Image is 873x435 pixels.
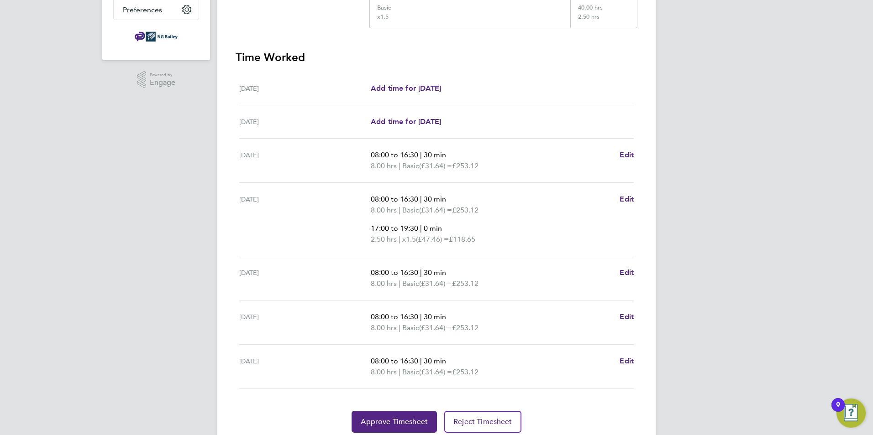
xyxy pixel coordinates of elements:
[424,268,446,277] span: 30 min
[620,357,634,365] span: Edit
[239,116,371,127] div: [DATE]
[352,411,437,433] button: Approve Timesheet
[570,4,637,13] div: 40.00 hrs
[402,205,419,216] span: Basic
[371,224,418,233] span: 17:00 to 19:30
[399,235,400,243] span: |
[424,357,446,365] span: 30 min
[420,357,422,365] span: |
[371,84,441,93] span: Add time for [DATE]
[420,268,422,277] span: |
[836,405,840,417] div: 9
[399,206,400,214] span: |
[399,161,400,170] span: |
[452,368,479,376] span: £253.12
[452,161,479,170] span: £253.12
[420,312,422,321] span: |
[620,311,634,322] a: Edit
[399,368,400,376] span: |
[371,279,397,288] span: 8.00 hrs
[402,367,419,378] span: Basic
[371,150,418,159] span: 08:00 to 16:30
[452,279,479,288] span: £253.12
[402,322,419,333] span: Basic
[239,311,371,333] div: [DATE]
[453,417,512,426] span: Reject Timesheet
[419,161,452,170] span: (£31.64) =
[371,161,397,170] span: 8.00 hrs
[113,29,199,44] a: Go to home page
[620,150,634,161] a: Edit
[239,356,371,378] div: [DATE]
[371,368,397,376] span: 8.00 hrs
[135,29,178,44] img: ngbailey-logo-retina.png
[399,323,400,332] span: |
[371,116,441,127] a: Add time for [DATE]
[416,235,449,243] span: (£47.46) =
[424,312,446,321] span: 30 min
[137,71,176,88] a: Powered byEngage
[371,235,397,243] span: 2.50 hrs
[620,194,634,205] a: Edit
[424,150,446,159] span: 30 min
[420,195,422,203] span: |
[239,150,371,171] div: [DATE]
[399,279,400,288] span: |
[444,411,521,433] button: Reject Timesheet
[419,368,452,376] span: (£31.64) =
[620,356,634,367] a: Edit
[377,4,391,11] div: Basic
[239,83,371,94] div: [DATE]
[236,50,637,65] h3: Time Worked
[402,161,419,171] span: Basic
[424,224,442,233] span: 0 min
[371,268,418,277] span: 08:00 to 16:30
[371,117,441,126] span: Add time for [DATE]
[377,13,389,21] div: x1.5
[371,312,418,321] span: 08:00 to 16:30
[449,235,475,243] span: £118.65
[239,194,371,245] div: [DATE]
[371,83,441,94] a: Add time for [DATE]
[371,323,397,332] span: 8.00 hrs
[620,267,634,278] a: Edit
[419,323,452,332] span: (£31.64) =
[419,206,452,214] span: (£31.64) =
[420,224,422,233] span: |
[452,323,479,332] span: £253.12
[150,79,175,87] span: Engage
[402,278,419,289] span: Basic
[836,399,866,428] button: Open Resource Center, 9 new notifications
[452,206,479,214] span: £253.12
[424,195,446,203] span: 30 min
[371,206,397,214] span: 8.00 hrs
[123,5,162,14] span: Preferences
[402,234,416,245] span: x1.5
[419,279,452,288] span: (£31.64) =
[620,150,634,159] span: Edit
[620,268,634,277] span: Edit
[371,195,418,203] span: 08:00 to 16:30
[620,312,634,321] span: Edit
[620,195,634,203] span: Edit
[371,357,418,365] span: 08:00 to 16:30
[150,71,175,79] span: Powered by
[420,150,422,159] span: |
[361,417,428,426] span: Approve Timesheet
[239,267,371,289] div: [DATE]
[570,13,637,28] div: 2.50 hrs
